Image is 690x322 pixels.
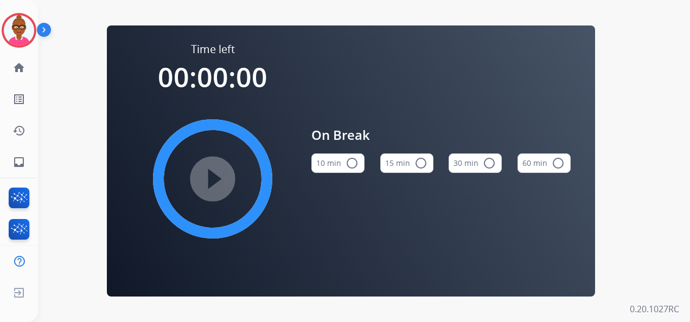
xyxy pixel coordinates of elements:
[483,157,496,170] mat-icon: radio_button_unchecked
[346,157,359,170] mat-icon: radio_button_unchecked
[380,153,433,173] button: 15 min
[552,157,565,170] mat-icon: radio_button_unchecked
[12,61,25,74] mat-icon: home
[311,153,365,173] button: 10 min
[311,125,571,145] span: On Break
[414,157,427,170] mat-icon: radio_button_unchecked
[4,15,34,46] img: avatar
[630,302,679,315] p: 0.20.1027RC
[12,124,25,137] mat-icon: history
[12,93,25,106] mat-icon: list_alt
[517,153,571,173] button: 60 min
[158,59,267,95] span: 00:00:00
[449,153,502,173] button: 30 min
[191,42,235,57] span: Time left
[12,156,25,169] mat-icon: inbox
